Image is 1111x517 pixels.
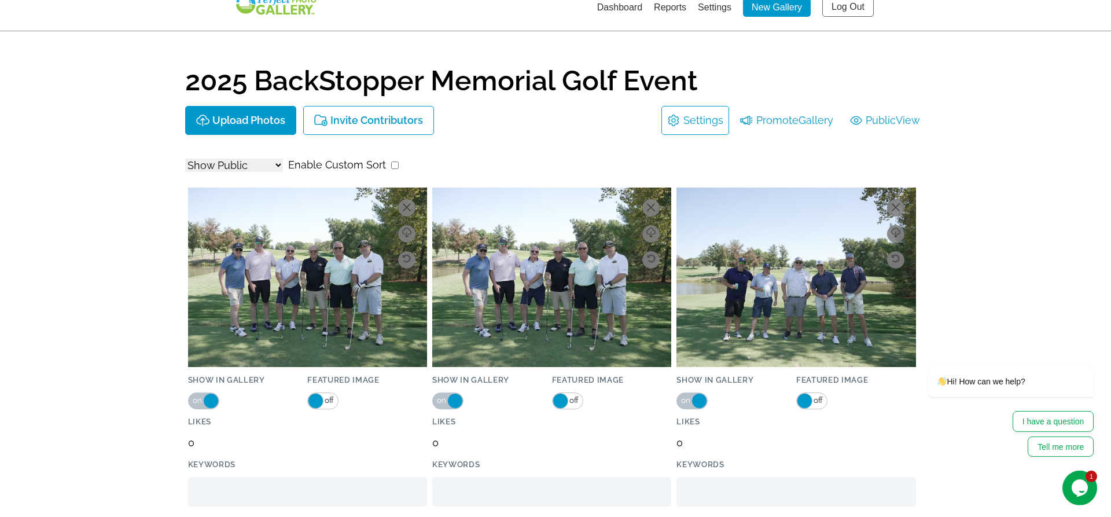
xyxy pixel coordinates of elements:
[1062,471,1099,505] iframe: chat widget
[188,415,308,428] label: Likes
[796,373,916,387] label: Featured Image
[642,225,660,243] a: Download
[288,156,386,174] label: Enable Custom Sort
[188,373,308,387] label: Show in Gallery
[681,393,691,408] span: on
[188,457,427,471] label: Keywords
[597,2,642,12] a: Dashboard
[683,111,723,130] a: Settings
[676,415,796,428] label: Likes
[676,457,915,471] label: Keywords
[568,393,579,408] span: off
[896,111,920,130] span: View
[307,373,427,387] label: Featured Image
[887,225,904,243] a: Download
[185,67,926,94] h1: 2025 BackStopper Memorial Golf Event
[432,188,671,367] img: 221723
[188,434,308,452] p: 0
[432,415,552,428] label: Likes
[676,434,796,452] p: 0
[891,274,1099,465] iframe: chat widget
[437,393,447,408] span: on
[698,2,731,12] a: Settings
[193,393,203,408] span: on
[654,2,686,12] a: Reports
[330,115,423,127] p: Invite Contributors
[812,393,823,408] span: off
[799,111,833,130] span: Gallery
[188,188,427,367] img: 221722
[432,434,552,452] p: 0
[212,115,285,127] p: Upload Photos
[323,393,334,408] span: off
[676,188,915,367] img: 221721
[185,106,296,135] button: Upload Photos
[432,373,552,387] label: Show in Gallery
[398,225,415,243] a: Download
[850,111,920,130] a: PublicView
[432,457,671,471] label: Keywords
[734,106,839,135] li: Promote
[552,373,672,387] label: Featured Image
[303,106,434,135] button: Invite Contributors
[676,373,796,387] label: Show in Gallery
